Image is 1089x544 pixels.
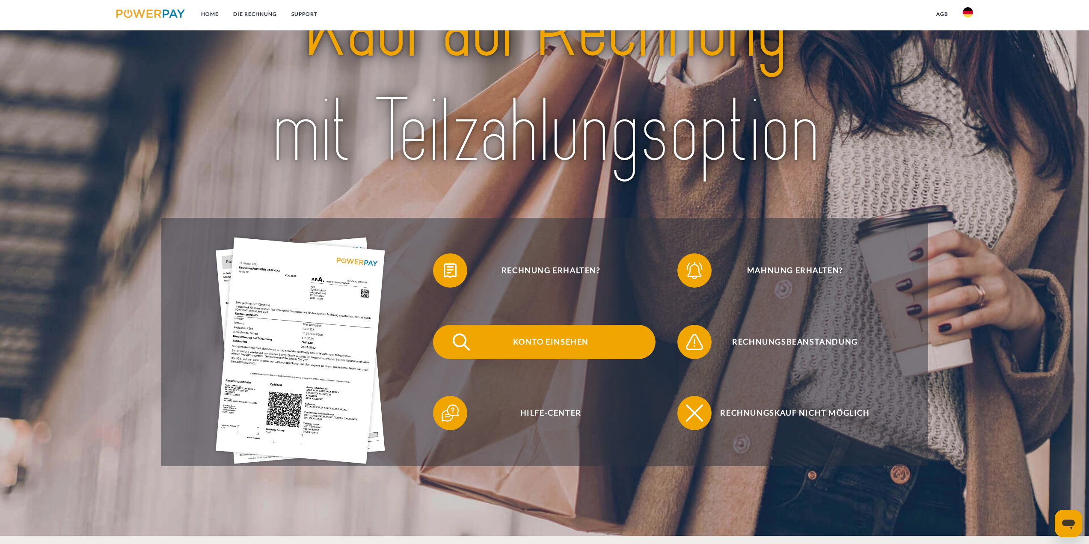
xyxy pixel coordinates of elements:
img: de [963,7,973,18]
span: Hilfe-Center [446,396,656,430]
img: qb_warning.svg [684,331,705,353]
a: Home [194,6,226,22]
img: qb_bill.svg [439,260,461,281]
button: Rechnungskauf nicht möglich [677,396,900,430]
button: Rechnungsbeanstandung [677,325,900,359]
img: qb_close.svg [684,402,705,424]
img: qb_bell.svg [684,260,705,281]
a: agb [929,6,955,22]
img: qb_help.svg [439,402,461,424]
a: SUPPORT [284,6,325,22]
a: DIE RECHNUNG [226,6,284,22]
button: Rechnung erhalten? [433,253,656,288]
button: Konto einsehen [433,325,656,359]
span: Rechnungskauf nicht möglich [690,396,900,430]
span: Rechnungsbeanstandung [690,325,900,359]
span: Konto einsehen [446,325,656,359]
iframe: Schaltfläche zum Öffnen des Messaging-Fensters [1055,510,1082,537]
button: Mahnung erhalten? [677,253,900,288]
span: Mahnung erhalten? [690,253,900,288]
img: single_invoice_powerpay_de.jpg [216,237,385,464]
span: Rechnung erhalten? [446,253,656,288]
button: Hilfe-Center [433,396,656,430]
img: qb_search.svg [451,331,472,353]
img: logo-powerpay.svg [116,9,185,18]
